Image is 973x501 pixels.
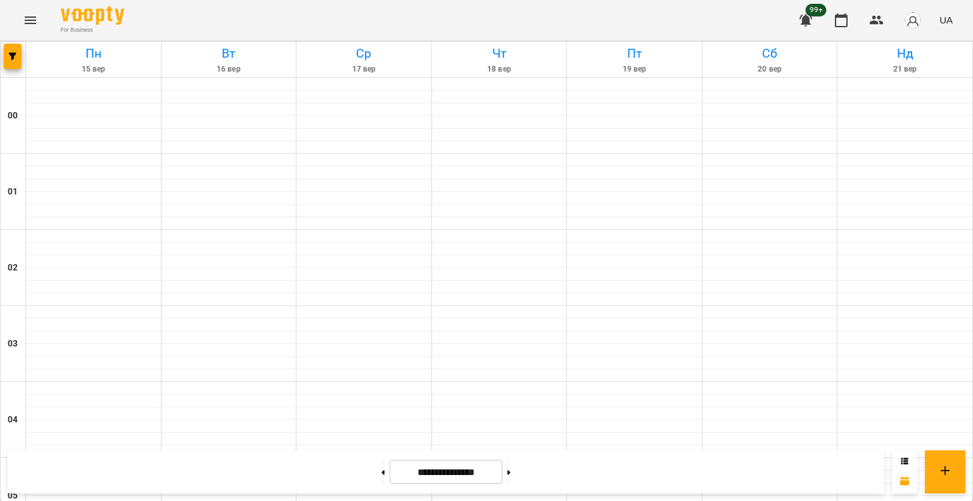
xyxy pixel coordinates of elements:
[28,63,159,75] h6: 15 вер
[61,26,124,34] span: For Business
[839,63,970,75] h6: 21 вер
[939,13,953,27] span: UA
[61,6,124,25] img: Voopty Logo
[163,44,295,63] h6: Вт
[934,8,958,32] button: UA
[15,5,46,35] button: Menu
[434,44,565,63] h6: Чт
[806,4,827,16] span: 99+
[569,63,700,75] h6: 19 вер
[8,337,18,351] h6: 03
[569,44,700,63] h6: Пт
[904,11,922,29] img: avatar_s.png
[8,185,18,199] h6: 01
[8,261,18,275] h6: 02
[298,44,429,63] h6: Ср
[704,63,836,75] h6: 20 вер
[298,63,429,75] h6: 17 вер
[8,413,18,427] h6: 04
[704,44,836,63] h6: Сб
[163,63,295,75] h6: 16 вер
[8,109,18,123] h6: 00
[839,44,970,63] h6: Нд
[28,44,159,63] h6: Пн
[434,63,565,75] h6: 18 вер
